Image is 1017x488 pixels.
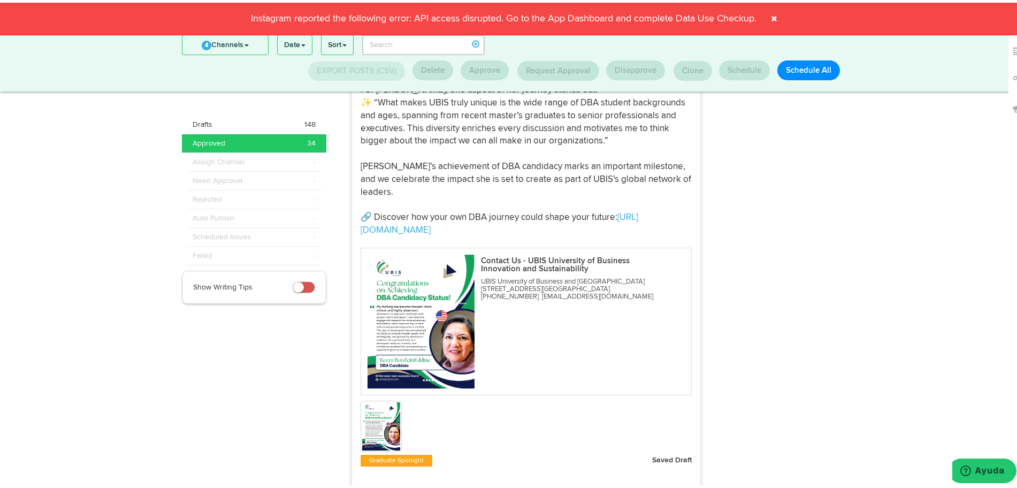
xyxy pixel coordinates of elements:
[322,33,353,52] a: Sort
[313,248,316,258] span: -
[182,33,268,52] a: 4Channels
[278,33,312,52] a: Date
[313,229,316,240] span: -
[313,192,316,202] span: -
[606,58,665,78] button: Disapprove
[367,453,426,463] a: Graduate Spotlight
[952,456,1016,483] iframe: Abre un widget desde donde se puede obtener más información
[313,173,316,184] span: -
[193,135,225,146] span: Approved
[652,454,692,461] strong: Saved Draft
[361,210,638,232] a: [URL][DOMAIN_NAME]
[517,58,599,78] button: Request Approval
[481,276,665,299] p: UBIS University of Business and [GEOGRAPHIC_DATA][STREET_ADDRESS][GEOGRAPHIC_DATA]. [PHONE_NUMBER...
[193,154,244,165] span: Assign Channel
[362,400,401,448] img: ciMlzLX5SLWFz9cJpJ89
[307,135,316,146] span: 34
[526,64,591,72] span: Request Approval
[193,173,242,184] span: Need Approval
[368,252,475,386] img: ciMlzLX5SLWFz9cJpJ89
[313,154,316,165] span: -
[362,32,485,52] input: Search
[412,58,453,78] button: Delete
[461,58,509,78] button: Approve
[682,64,704,72] span: Clone
[674,58,712,78] button: Clone
[481,254,665,270] p: Contact Us - UBIS University of Business Innovation and Sustainability
[244,11,763,21] span: Instagram reported the following error: API access disrupted. Go to the App Dashboard and complet...
[304,117,316,127] span: 148
[719,58,770,78] button: Schedule
[193,210,234,221] span: Auto Publish
[202,38,211,48] span: 4
[193,192,222,202] span: Rejected
[361,32,693,219] span: Achieving DBA candidacy at UBIS is more than a milestone: it marks the beginning of growing along...
[313,210,316,221] span: -
[193,248,212,258] span: Failed
[777,58,840,78] button: Schedule All
[193,229,251,240] span: Scheduled Issues
[193,281,253,288] span: Show Writing Tips
[193,117,212,127] span: Drafts
[308,59,405,78] button: Export Posts (CSV)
